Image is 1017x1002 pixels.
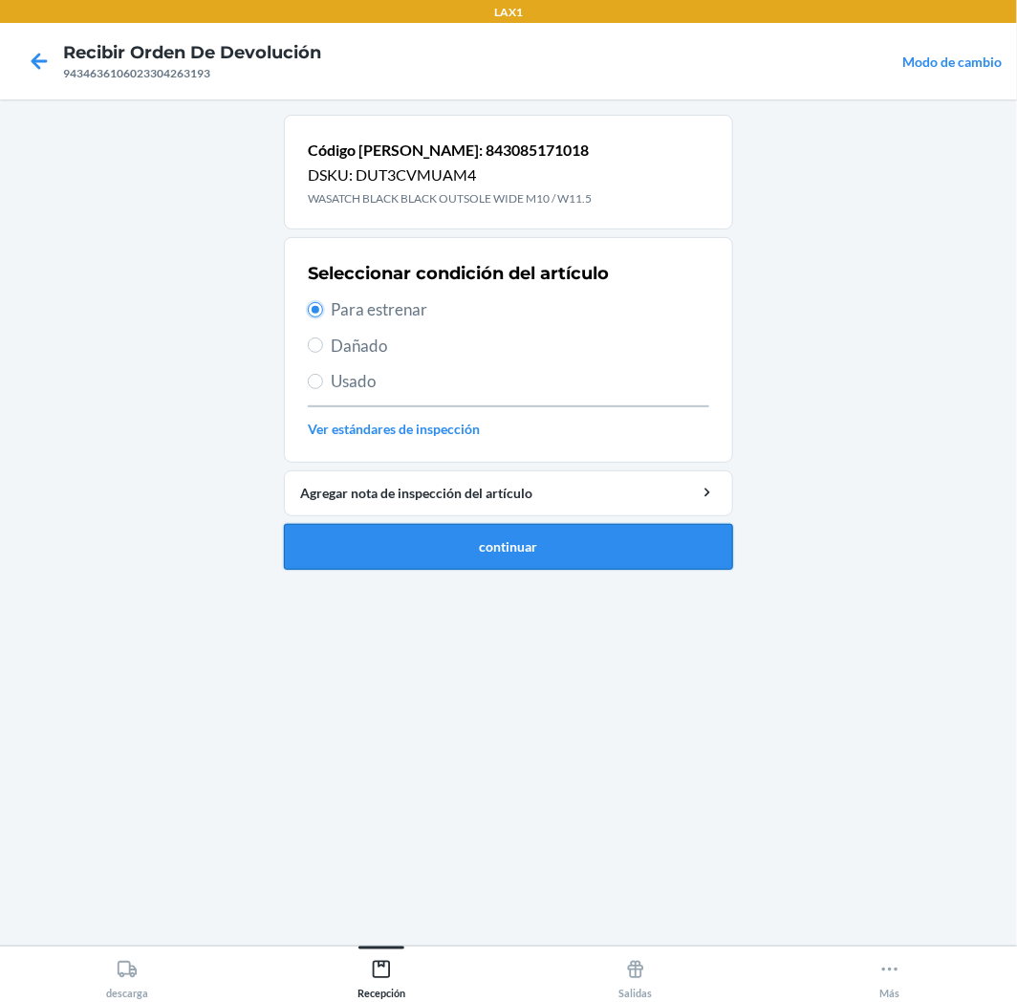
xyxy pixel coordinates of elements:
[308,261,609,286] h2: Seleccionar condición del artículo
[902,54,1002,70] a: Modo de cambio
[763,947,1017,999] button: Más
[308,302,323,317] input: Para estrenar
[331,369,709,394] span: Usado
[619,951,653,999] div: Salidas
[308,374,323,389] input: Usado
[494,4,523,21] p: LAX1
[284,470,733,516] button: Agregar nota de inspección del artículo
[308,419,709,439] a: Ver estándares de inspección
[357,951,405,999] div: Recepción
[63,40,321,65] h4: Recibir orden de devolución
[106,951,148,999] div: descarga
[308,163,592,186] p: DSKU: DUT3CVMUAM4
[63,65,321,82] div: 9434636106023304263193
[331,297,709,322] span: Para estrenar
[284,524,733,570] button: continuar
[308,190,592,207] p: WASATCH BLACK BLACK OUTSOLE WIDE M10 / W11.5
[300,483,717,503] div: Agregar nota de inspección del artículo
[254,947,508,999] button: Recepción
[308,139,592,162] p: Código [PERSON_NAME]: 843085171018
[331,334,709,359] span: Dañado
[308,338,323,353] input: Dañado
[879,951,900,999] div: Más
[508,947,763,999] button: Salidas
